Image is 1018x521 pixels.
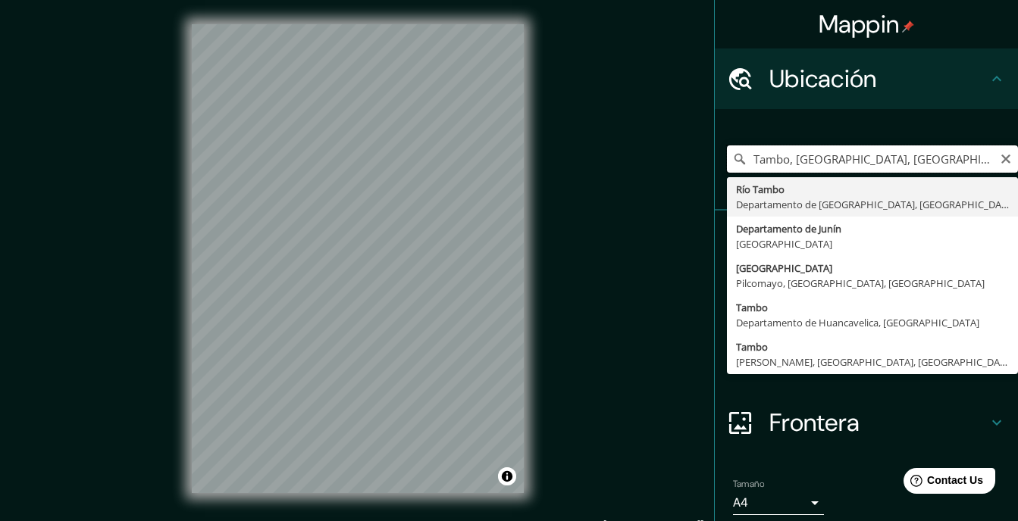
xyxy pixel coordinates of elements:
div: Tambo [736,300,1009,315]
div: [PERSON_NAME], [GEOGRAPHIC_DATA], [GEOGRAPHIC_DATA] [736,354,1009,370]
h4: Ubicación [769,64,988,94]
div: [GEOGRAPHIC_DATA] [736,260,1009,276]
button: Alternar atribución [498,467,516,485]
div: Departamento de [GEOGRAPHIC_DATA], [GEOGRAPHIC_DATA] [736,197,1009,212]
input: Elige tu ciudad o área [727,145,1018,173]
div: Estilo [715,271,1018,332]
h4: Frontera [769,407,988,438]
font: Mappin [819,8,900,40]
div: Pilcomayo, [GEOGRAPHIC_DATA], [GEOGRAPHIC_DATA] [736,276,1009,291]
div: Pines [715,211,1018,271]
div: Tambo [736,339,1009,354]
canvas: Mapa [192,24,524,493]
h4: Diseño [769,347,988,377]
img: pin-icon.png [902,20,914,33]
div: Departamento de Huancavelica, [GEOGRAPHIC_DATA] [736,315,1009,330]
div: Departamento de Junín [736,221,1009,236]
div: Ubicación [715,48,1018,109]
iframe: Help widget launcher [883,462,1001,504]
div: A4 [733,491,824,515]
button: Claro [1000,151,1012,165]
div: Frontera [715,392,1018,453]
div: Río Tambo [736,182,1009,197]
div: Diseño [715,332,1018,392]
div: [GEOGRAPHIC_DATA] [736,236,1009,251]
label: Tamaño [733,478,764,491]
